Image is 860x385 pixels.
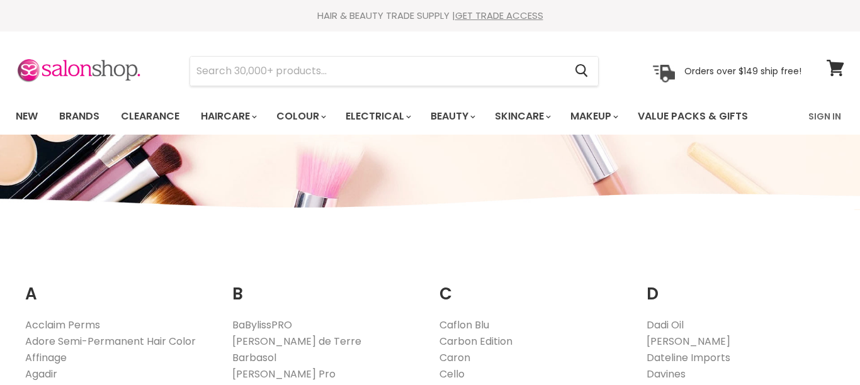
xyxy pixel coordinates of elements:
h2: C [439,265,628,307]
a: Skincare [485,103,558,130]
a: Makeup [561,103,626,130]
a: Acclaim Perms [25,318,100,332]
ul: Main menu [6,98,779,135]
a: [PERSON_NAME] [647,334,730,349]
a: Sign In [801,103,849,130]
h2: D [647,265,835,307]
button: Search [565,57,598,86]
h2: B [232,265,421,307]
input: Search [190,57,565,86]
a: Caflon Blu [439,318,489,332]
a: [PERSON_NAME] de Terre [232,334,361,349]
a: Caron [439,350,470,365]
a: Clearance [111,103,189,130]
a: [PERSON_NAME] Pro [232,367,336,381]
a: Adore Semi-Permanent Hair Color [25,334,196,349]
a: Value Packs & Gifts [628,103,757,130]
a: Electrical [336,103,419,130]
a: Affinage [25,350,67,365]
a: Colour [267,103,334,130]
a: Barbasol [232,350,276,365]
p: Orders over $149 ship free! [684,65,801,76]
a: Dateline Imports [647,350,730,365]
h2: A [25,265,213,307]
a: New [6,103,47,130]
a: Dadi Oil [647,318,684,332]
a: Cello [439,367,465,381]
form: Product [190,56,599,86]
a: Agadir [25,367,57,381]
a: Carbon Edition [439,334,512,349]
a: BaBylissPRO [232,318,292,332]
a: Brands [50,103,109,130]
a: Davines [647,367,686,381]
a: GET TRADE ACCESS [455,9,543,22]
a: Beauty [421,103,483,130]
a: Haircare [191,103,264,130]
